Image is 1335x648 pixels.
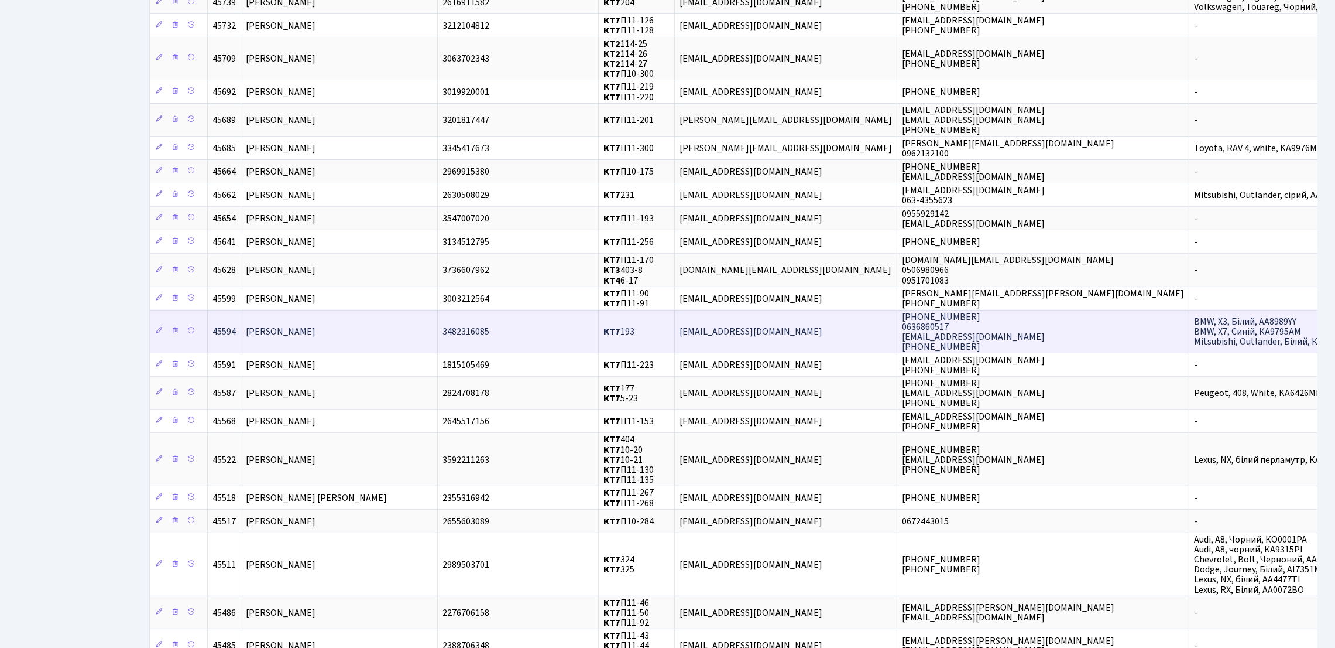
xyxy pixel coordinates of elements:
[1194,606,1197,619] span: -
[902,515,949,528] span: 0672443015
[212,515,236,528] span: 45517
[442,264,489,277] span: 3736607962
[679,114,892,127] span: [PERSON_NAME][EMAIL_ADDRESS][DOMAIN_NAME]
[246,236,315,248] span: [PERSON_NAME]
[603,165,620,178] b: КТ7
[442,86,489,98] span: 3019920001
[902,184,1045,207] span: [EMAIL_ADDRESS][DOMAIN_NAME] 063-4355623
[442,359,489,371] span: 1815105469
[902,236,980,248] span: [PHONE_NUMBER]
[246,264,315,277] span: [PERSON_NAME]
[246,292,315,305] span: [PERSON_NAME]
[603,297,620,310] b: КТ7
[902,601,1114,624] span: [EMAIL_ADDRESS][PERSON_NAME][DOMAIN_NAME] [EMAIL_ADDRESS][DOMAIN_NAME]
[603,444,620,456] b: КТ7
[679,52,822,65] span: [EMAIL_ADDRESS][DOMAIN_NAME]
[442,165,489,178] span: 2969915380
[679,19,822,32] span: [EMAIL_ADDRESS][DOMAIN_NAME]
[212,19,236,32] span: 45732
[603,382,638,405] span: 177 5-23
[1194,492,1197,504] span: -
[603,606,620,619] b: КТ7
[603,287,649,310] span: П11-90 П11-91
[603,392,620,405] b: КТ7
[679,325,822,338] span: [EMAIL_ADDRESS][DOMAIN_NAME]
[603,287,620,300] b: КТ7
[603,114,654,127] span: П11-201
[902,354,1045,377] span: [EMAIL_ADDRESS][DOMAIN_NAME] [PHONE_NUMBER]
[246,114,315,127] span: [PERSON_NAME]
[442,19,489,32] span: 3212104812
[246,325,315,338] span: [PERSON_NAME]
[212,142,236,155] span: 45685
[246,165,315,178] span: [PERSON_NAME]
[1194,515,1197,528] span: -
[442,415,489,428] span: 2645517156
[603,359,654,371] span: П11-223
[603,189,634,202] span: 231
[442,515,489,528] span: 2655603089
[212,114,236,127] span: 45689
[603,212,654,225] span: П11-193
[603,629,620,642] b: КТ7
[603,91,620,104] b: КТ7
[212,453,236,466] span: 45522
[442,212,489,225] span: 3547007020
[902,104,1045,137] span: [EMAIL_ADDRESS][DOMAIN_NAME] [EMAIL_ADDRESS][DOMAIN_NAME] [PHONE_NUMBER]
[442,236,489,248] span: 3134512795
[603,382,620,395] b: КТ7
[679,515,822,528] span: [EMAIL_ADDRESS][DOMAIN_NAME]
[603,434,620,446] b: КТ7
[603,473,620,486] b: КТ7
[442,142,489,155] span: 3345417673
[603,453,620,466] b: КТ7
[603,212,620,225] b: КТ7
[1194,387,1322,400] span: Peugeot, 408, White, KA6426MH
[679,606,822,619] span: [EMAIL_ADDRESS][DOMAIN_NAME]
[442,52,489,65] span: 3063702343
[902,444,1045,476] span: [PHONE_NUMBER] [EMAIL_ADDRESS][DOMAIN_NAME] [PHONE_NUMBER]
[679,212,822,225] span: [EMAIL_ADDRESS][DOMAIN_NAME]
[902,287,1184,310] span: [PERSON_NAME][EMAIL_ADDRESS][PERSON_NAME][DOMAIN_NAME] [PHONE_NUMBER]
[442,492,489,504] span: 2355316942
[603,236,620,248] b: КТ7
[902,47,1045,70] span: [EMAIL_ADDRESS][DOMAIN_NAME] [PHONE_NUMBER]
[603,274,620,287] b: КТ4
[603,553,620,566] b: КТ7
[442,558,489,571] span: 2989503701
[902,553,980,576] span: [PHONE_NUMBER] [PHONE_NUMBER]
[246,86,315,98] span: [PERSON_NAME]
[603,463,620,476] b: КТ7
[1194,292,1197,305] span: -
[442,189,489,202] span: 2630508029
[603,563,620,576] b: КТ7
[212,236,236,248] span: 45641
[1194,114,1197,127] span: -
[603,189,620,202] b: КТ7
[212,212,236,225] span: 45654
[1194,236,1197,248] span: -
[1194,165,1197,178] span: -
[603,236,654,248] span: П11-256
[246,415,315,428] span: [PERSON_NAME]
[679,86,822,98] span: [EMAIL_ADDRESS][DOMAIN_NAME]
[603,415,654,428] span: П11-153
[679,387,822,400] span: [EMAIL_ADDRESS][DOMAIN_NAME]
[1194,415,1197,428] span: -
[603,81,620,94] b: КТ7
[679,236,822,248] span: [EMAIL_ADDRESS][DOMAIN_NAME]
[603,14,654,37] span: П11-126 П11-128
[603,415,620,428] b: КТ7
[603,325,634,338] span: 193
[442,606,489,619] span: 2276706158
[902,137,1114,160] span: [PERSON_NAME][EMAIL_ADDRESS][DOMAIN_NAME] 0962132100
[212,558,236,571] span: 45511
[246,52,315,65] span: [PERSON_NAME]
[442,292,489,305] span: 3003212564
[902,254,1114,287] span: [DOMAIN_NAME][EMAIL_ADDRESS][DOMAIN_NAME] 0506980966 0951701083
[603,67,620,80] b: КТ7
[902,86,980,98] span: [PHONE_NUMBER]
[603,553,634,576] span: 324 325
[902,492,980,504] span: [PHONE_NUMBER]
[679,189,822,202] span: [EMAIL_ADDRESS][DOMAIN_NAME]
